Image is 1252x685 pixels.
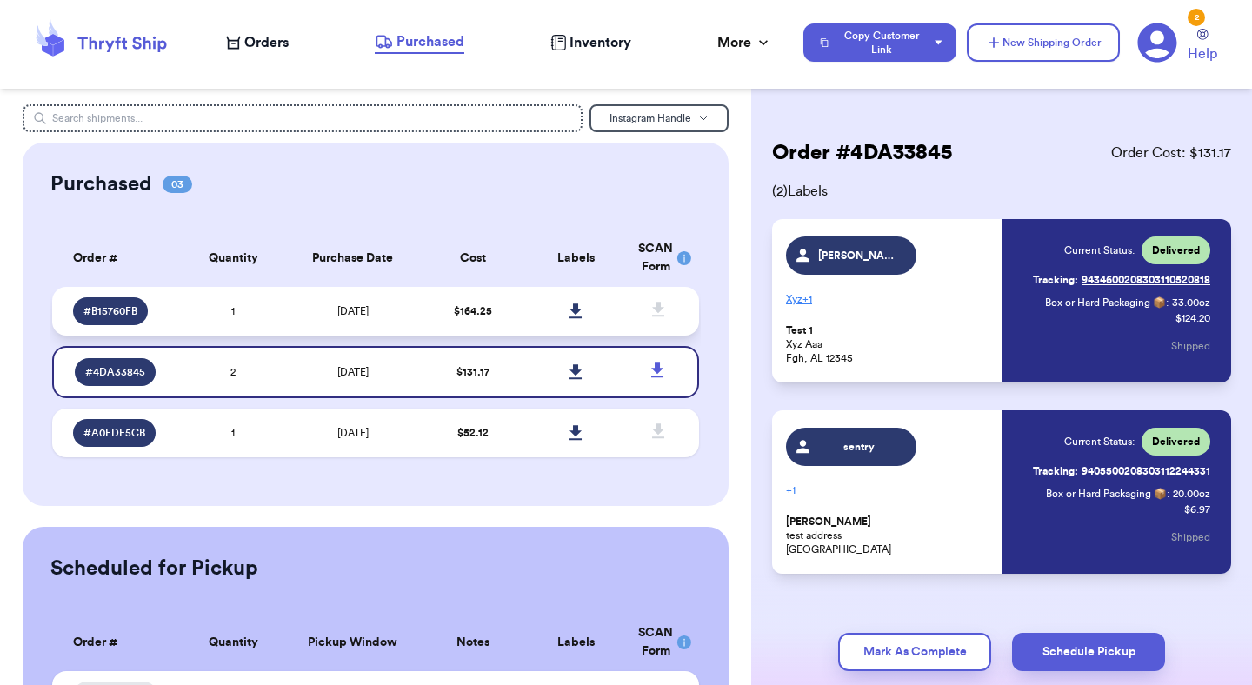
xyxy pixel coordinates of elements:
[772,139,952,167] h2: Order # 4DA33845
[1166,296,1169,309] span: :
[285,229,421,287] th: Purchase Date
[231,306,235,316] span: 1
[50,555,258,582] h2: Scheduled for Pickup
[786,285,991,313] p: Xyz
[1171,518,1210,556] button: Shipped
[786,485,796,495] span: + 1
[1033,464,1078,478] span: Tracking:
[1045,297,1166,308] span: Box or Hard Packaging 📦
[717,32,772,53] div: More
[772,181,1231,202] span: ( 2 ) Labels
[550,32,631,53] a: Inventory
[786,515,871,529] span: [PERSON_NAME]
[337,428,369,438] span: [DATE]
[569,32,631,53] span: Inventory
[1033,266,1210,294] a: Tracking:9434600208303110520818
[396,31,464,52] span: Purchased
[456,367,489,377] span: $ 131.17
[1064,243,1135,257] span: Current Status:
[226,32,289,53] a: Orders
[838,633,991,671] button: Mark As Complete
[244,32,289,53] span: Orders
[1171,327,1210,365] button: Shipped
[375,31,464,54] a: Purchased
[421,229,524,287] th: Cost
[50,170,152,198] h2: Purchased
[786,323,991,365] p: Xyz Aaa Fgh, AL 12345
[786,324,813,337] span: Test 1
[285,614,421,671] th: Pickup Window
[163,176,192,193] span: 03
[818,249,901,263] span: [PERSON_NAME]
[1064,435,1135,449] span: Current Status:
[1033,457,1210,485] a: Tracking:9405500208303112244331
[337,367,369,377] span: [DATE]
[1175,311,1210,325] p: $ 124.20
[1172,296,1210,309] span: 33.00 oz
[1167,487,1169,501] span: :
[1012,633,1165,671] button: Schedule Pickup
[1188,9,1205,26] div: 2
[802,294,812,304] span: + 1
[182,229,285,287] th: Quantity
[786,515,991,556] p: test address [GEOGRAPHIC_DATA]
[1046,489,1167,499] span: Box or Hard Packaging 📦
[1152,435,1200,449] span: Delivered
[52,229,182,287] th: Order #
[230,367,236,377] span: 2
[231,428,235,438] span: 1
[524,614,628,671] th: Labels
[457,428,489,438] span: $ 52.12
[967,23,1120,62] button: New Shipping Order
[454,306,492,316] span: $ 164.25
[803,23,956,62] button: Copy Customer Link
[421,614,524,671] th: Notes
[1137,23,1177,63] a: 2
[52,614,182,671] th: Order #
[609,113,691,123] span: Instagram Handle
[182,614,285,671] th: Quantity
[85,365,145,379] span: # 4DA33845
[1111,143,1231,163] span: Order Cost: $ 131.17
[1188,29,1217,64] a: Help
[589,104,729,132] button: Instagram Handle
[1173,487,1210,501] span: 20.00 oz
[524,229,628,287] th: Labels
[83,426,145,440] span: # A0EDE5CB
[1033,273,1078,287] span: Tracking:
[337,306,369,316] span: [DATE]
[818,440,901,454] span: sentry
[638,240,678,276] div: SCAN Form
[1188,43,1217,64] span: Help
[1184,502,1210,516] p: $ 6.97
[83,304,137,318] span: # B15760FB
[23,104,583,132] input: Search shipments...
[638,624,678,661] div: SCAN Form
[1152,243,1200,257] span: Delivered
